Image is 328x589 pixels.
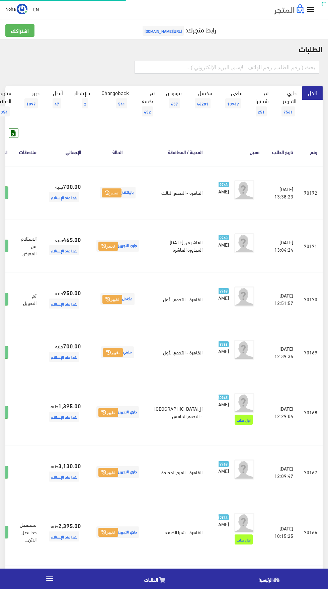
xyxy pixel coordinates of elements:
span: 251 [256,106,267,116]
th: رقم [299,138,323,166]
span: جاري التجهيز [96,240,139,252]
span: نقدا عند الإستلام [49,412,79,422]
span: نقدا عند الإستلام [49,531,79,541]
a: بالإنتظار2 [69,86,96,113]
button: تغيير [98,468,118,477]
a: 9768 [PERSON_NAME] [219,286,229,301]
span: 7561 [281,106,295,116]
a: EN [30,3,42,15]
button: تغيير [103,348,123,357]
td: [DATE] 13:04:24 [265,219,299,272]
span: 9768 [218,182,229,187]
span: 47 [53,98,61,108]
a: الكل [302,86,323,100]
span: 30945 [216,395,229,400]
td: القاهرة - شبرا الخيمة [149,499,208,565]
a: الطلبات [99,570,214,587]
span: اول طلب [235,415,253,425]
span: 637 [169,98,180,108]
button: تغيير [98,408,118,417]
td: [DATE] 10:15:25 [265,499,299,565]
a: ملغي10949 [218,86,248,113]
td: [DATE] 12:09:47 [265,445,299,499]
span: نقدا عند الإستلام [49,245,79,255]
a: 9768 [PERSON_NAME] [219,180,229,195]
td: القاهرة - التجمع الأول [149,326,208,379]
input: بحث ( رقم الطلب, رقم الهاتف, الإسم, البريد اﻹلكتروني )... [135,61,319,74]
img: ... [17,4,27,14]
a: رابط متجرك:[URL][DOMAIN_NAME] [141,23,216,35]
td: تم التحويل [14,272,42,326]
img: avatar.png [234,233,254,253]
a: ... Noha [5,3,27,14]
span: Noha [5,4,16,13]
td: جنيه [42,445,86,499]
a: جهز1097 [17,86,45,113]
td: 70169 [299,326,323,379]
td: جنيه [42,272,86,326]
img: avatar.png [234,459,254,480]
span: 9768 [218,235,229,241]
strong: 950.00 [63,288,81,297]
span: 10949 [225,98,241,108]
a: Chargeback541 [96,86,135,113]
a: الرئيسية [214,570,328,587]
td: 70167 [299,445,323,499]
span: نقدا عند الإستلام [49,352,79,362]
span: جاري التجهيز [96,526,139,538]
img: avatar.png [234,513,254,533]
td: 70166 [299,499,323,565]
button: تغيير [98,528,118,537]
td: 70170 [299,272,323,326]
a: اشتراكك [5,24,34,37]
td: جنيه [42,166,86,220]
span: ملغي [101,346,134,358]
th: الحالة [86,138,149,166]
a: 30944 [PERSON_NAME] [219,513,229,527]
a: 9768 [PERSON_NAME] [219,233,229,248]
span: مكتمل [100,293,135,305]
td: 70172 [299,166,323,220]
th: ملاحظات [14,138,42,166]
td: [DATE] 13:38:23 [265,166,299,220]
span: 30944 [216,514,229,520]
td: [DATE] 12:51:57 [265,272,299,326]
span: 541 [116,98,127,108]
img: avatar.png [234,340,254,360]
a: أبطل47 [45,86,69,113]
td: جنيه [42,326,86,379]
th: المدينة / المحافظة [149,138,208,166]
td: 70171 [299,219,323,272]
img: . [274,4,304,14]
span: جاري التجهيز [96,406,139,418]
img: avatar.png [234,393,254,413]
a: 9768 [PERSON_NAME] [219,340,229,354]
a: جاري التجهيز7561 [274,86,302,121]
a: تم شحنها251 [248,86,274,121]
span: نقدا عند الإستلام [49,192,79,202]
strong: 1,395.00 [58,401,81,410]
td: [DATE] 12:29:04 [265,379,299,445]
u: EN [33,5,39,13]
span: [URL][DOMAIN_NAME] [143,26,184,36]
span: جاري التجهيز [96,466,139,478]
i:  [45,574,54,583]
td: ال[GEOGRAPHIC_DATA] - التجمع الخامس [149,379,208,445]
button: تغيير [102,295,122,304]
button: تغيير [98,242,118,251]
strong: 2,395.00 [58,521,81,530]
td: جنيه [42,499,86,565]
a: مكتمل46281 [187,86,218,113]
i:  [306,5,316,14]
td: الاستلام من المعرض [14,219,42,272]
td: جنيه [42,219,86,272]
td: جنيه [42,379,86,445]
strong: 465.00 [63,235,81,244]
span: 9768 [218,288,229,294]
th: تاريخ الطلب [265,138,299,166]
button: تغيير [102,188,121,198]
td: [DATE] 12:39:34 [265,326,299,379]
span: بالإنتظار [100,187,136,198]
span: 9768 [218,341,229,347]
a: مرفوض637 [160,86,187,113]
